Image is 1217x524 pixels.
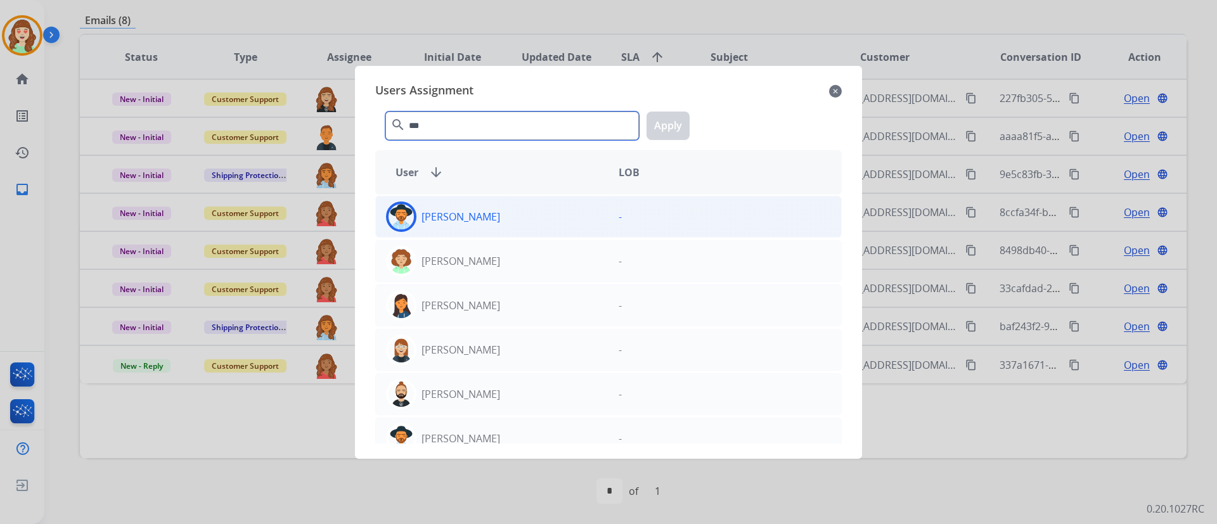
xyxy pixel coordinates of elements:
p: - [619,298,622,313]
div: User [385,165,608,180]
p: [PERSON_NAME] [422,253,500,269]
p: - [619,253,622,269]
span: LOB [619,165,640,180]
mat-icon: close [829,84,842,99]
p: [PERSON_NAME] [422,342,500,357]
p: [PERSON_NAME] [422,431,500,446]
p: - [619,387,622,402]
p: - [619,209,622,224]
p: - [619,431,622,446]
p: [PERSON_NAME] [422,298,500,313]
p: - [619,342,622,357]
span: Users Assignment [375,81,473,101]
button: Apply [647,112,690,140]
p: [PERSON_NAME] [422,209,500,224]
mat-icon: arrow_downward [428,165,444,180]
mat-icon: search [390,117,406,132]
p: [PERSON_NAME] [422,387,500,402]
